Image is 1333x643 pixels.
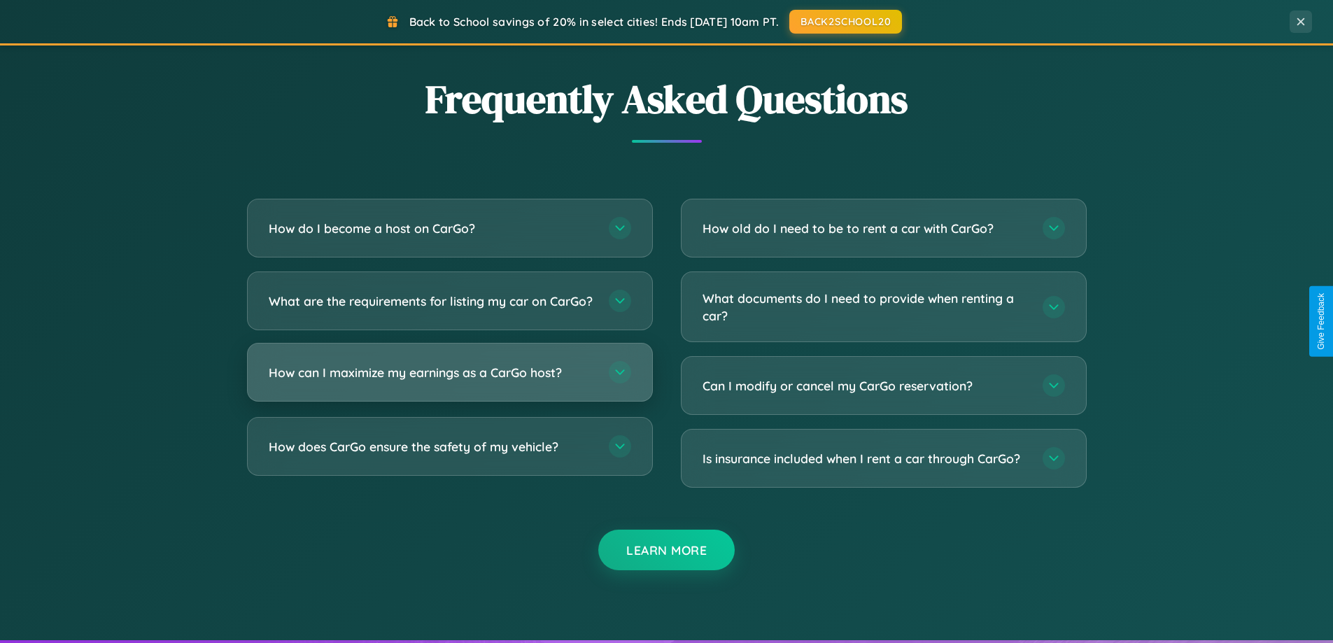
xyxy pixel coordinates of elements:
h3: Can I modify or cancel my CarGo reservation? [703,377,1029,395]
h3: How can I maximize my earnings as a CarGo host? [269,364,595,381]
h3: What documents do I need to provide when renting a car? [703,290,1029,324]
h3: How old do I need to be to rent a car with CarGo? [703,220,1029,237]
h2: Frequently Asked Questions [247,72,1087,126]
div: Give Feedback [1316,293,1326,350]
h3: Is insurance included when I rent a car through CarGo? [703,450,1029,467]
h3: What are the requirements for listing my car on CarGo? [269,292,595,310]
span: Back to School savings of 20% in select cities! Ends [DATE] 10am PT. [409,15,779,29]
h3: How do I become a host on CarGo? [269,220,595,237]
button: Learn More [598,530,735,570]
h3: How does CarGo ensure the safety of my vehicle? [269,438,595,455]
button: BACK2SCHOOL20 [789,10,902,34]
